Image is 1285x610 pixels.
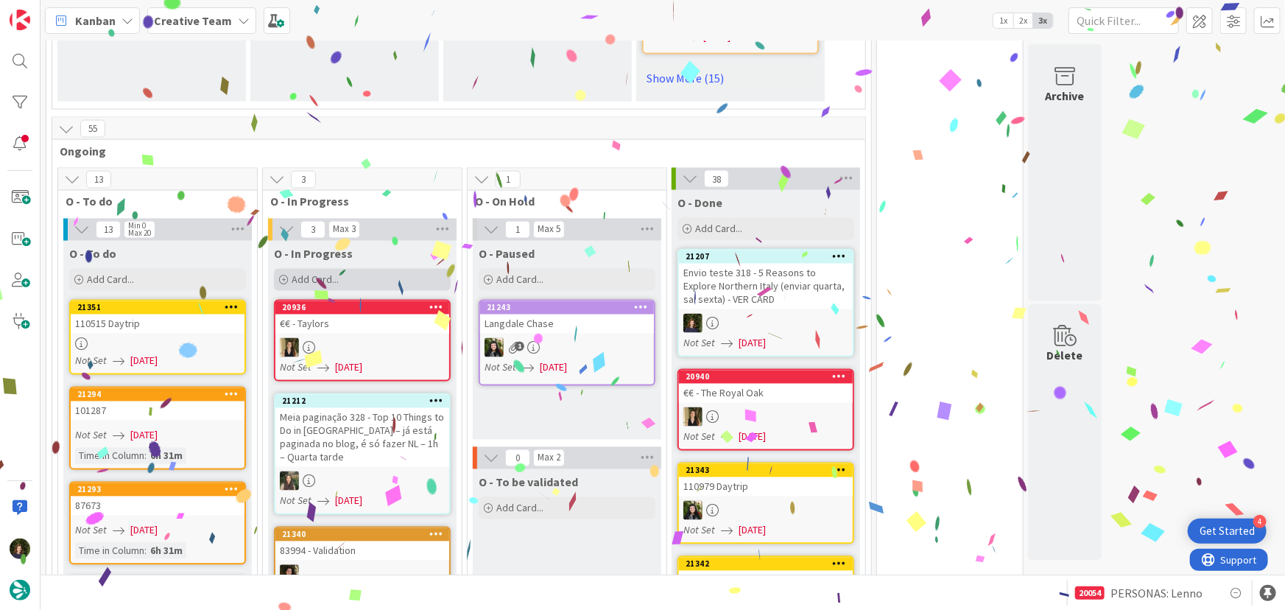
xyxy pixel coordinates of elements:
[487,303,654,313] div: 21243
[280,338,299,357] img: SP
[280,471,299,491] img: IG
[71,301,244,334] div: 21351110515 Daytrip
[69,387,246,470] a: 21294101287Not Set[DATE]Time in Column:6h 31m
[679,571,853,590] div: 110979 Daytrip
[77,485,244,495] div: 21293
[282,303,449,313] div: 20936
[677,249,854,357] a: 21207Envio teste 318 - 5 Reasons to Explore Northern Italy (enviar quarta, sai sexta) - VER CARDM...
[538,226,560,234] div: Max 5
[683,430,715,444] i: Not Set
[280,565,299,584] img: MS
[69,300,246,375] a: 21351110515 DaytripNot Set[DATE]
[739,430,766,445] span: [DATE]
[485,338,504,357] img: BC
[75,429,107,442] i: Not Set
[1069,7,1179,34] input: Quick Filter...
[275,528,449,541] div: 21340
[679,264,853,309] div: Envio teste 318 - 5 Reasons to Explore Northern Italy (enviar quarta, sai sexta) - VER CARD
[480,315,654,334] div: Langdale Chase
[275,301,449,315] div: 20936
[31,2,67,20] span: Support
[71,388,244,402] div: 21294
[679,250,853,264] div: 21207
[335,494,362,509] span: [DATE]
[480,301,654,315] div: 21243
[75,12,116,29] span: Kanban
[275,408,449,467] div: Meia paginação 328 - Top 10 Things to Do in [GEOGRAPHIC_DATA] – já está paginada no blog, é só fa...
[275,565,449,584] div: MS
[333,226,356,234] div: Max 3
[130,428,158,444] span: [DATE]
[147,448,186,464] div: 6h 31m
[679,314,853,333] div: MC
[1200,524,1255,539] div: Get Started
[75,354,107,368] i: Not Set
[679,371,853,403] div: 20940€€ - The Royal Oak
[282,396,449,407] div: 21212
[679,477,853,497] div: 110979 Daytrip
[275,315,449,334] div: €€ - Taylors
[1046,87,1085,105] div: Archive
[505,449,530,467] span: 0
[704,170,729,188] span: 38
[128,222,146,230] div: Min 0
[496,273,543,287] span: Add Card...
[540,360,567,376] span: [DATE]
[275,541,449,561] div: 83994 - Validation
[993,13,1013,28] span: 1x
[96,221,121,239] span: 13
[479,475,578,490] span: O - To be validated
[1033,13,1053,28] span: 3x
[86,171,111,189] span: 13
[686,559,853,569] div: 21342
[274,393,451,515] a: 21212Meia paginação 328 - Top 10 Things to Do in [GEOGRAPHIC_DATA] – já está paginada no blog, é ...
[130,354,158,369] span: [DATE]
[75,448,144,464] div: Time in Column
[335,360,362,376] span: [DATE]
[686,466,853,476] div: 21343
[683,407,703,427] img: SP
[71,315,244,334] div: 110515 Daytrip
[515,342,524,351] span: 1
[485,361,516,374] i: Not Set
[480,301,654,334] div: 21243Langdale Chase
[496,502,543,515] span: Add Card...
[69,247,116,262] span: O - To do
[154,13,232,28] b: Creative Team
[69,482,246,565] a: 2129387673Not Set[DATE]Time in Column:6h 31m
[538,455,560,462] div: Max 2
[683,524,715,537] i: Not Set
[80,120,105,138] span: 55
[642,66,819,90] a: Show More (15)
[66,194,239,209] span: O - To do
[275,301,449,334] div: 20936€€ - Taylors
[144,543,147,559] span: :
[71,483,244,497] div: 21293
[274,247,353,262] span: O - In Progress
[1188,519,1267,544] div: Open Get Started checklist, remaining modules: 4
[10,539,30,559] img: MC
[677,369,854,451] a: 20940€€ - The Royal OakSPNot Set[DATE]
[679,558,853,590] div: 21342110979 Daytrip
[60,144,847,158] span: Ongoing
[679,501,853,520] div: BC
[677,463,854,544] a: 21343110979 DaytripBCNot Set[DATE]
[686,252,853,262] div: 21207
[130,523,158,539] span: [DATE]
[683,337,715,350] i: Not Set
[71,388,244,421] div: 21294101287
[475,194,648,209] span: O - On Hold
[77,303,244,313] div: 21351
[270,194,443,209] span: O - In Progress
[1110,584,1203,602] span: PERSONAS: Lenno
[679,384,853,403] div: €€ - The Royal Oak
[147,543,186,559] div: 6h 31m
[695,222,742,236] span: Add Card...
[479,247,535,262] span: O - Paused
[739,523,766,539] span: [DATE]
[1253,515,1267,528] div: 4
[144,448,147,464] span: :
[679,558,853,571] div: 21342
[300,221,325,239] span: 3
[274,527,451,590] a: 2134083994 - ValidationMS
